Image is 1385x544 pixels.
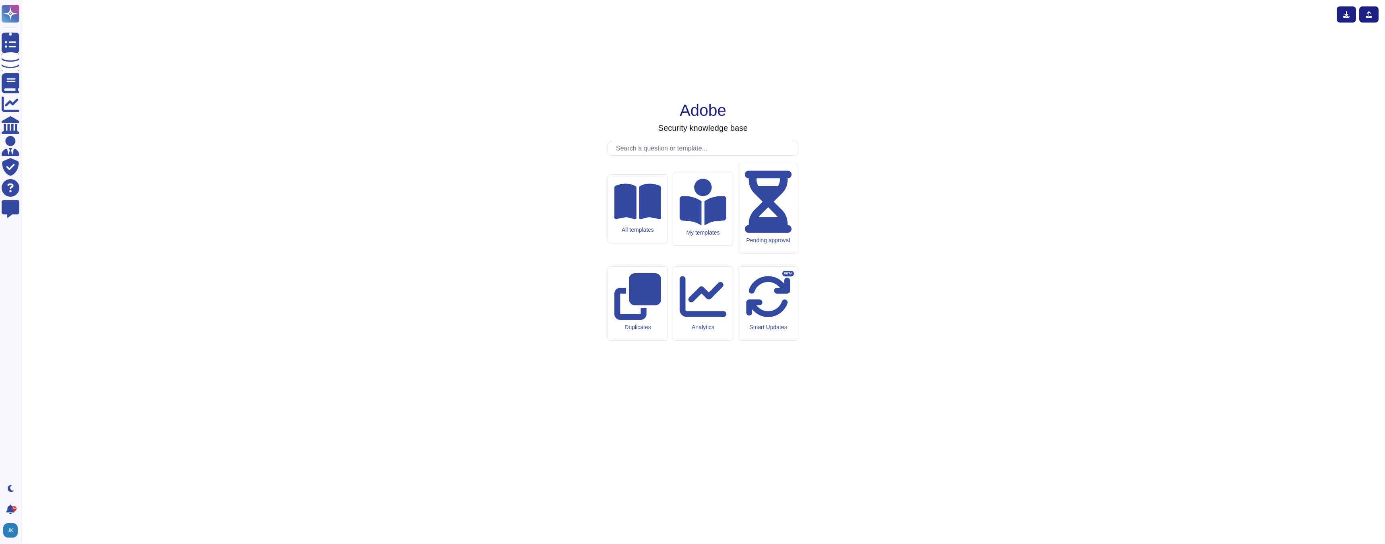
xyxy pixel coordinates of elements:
div: Duplicates [614,324,661,331]
div: My templates [680,229,726,236]
h3: Security knowledge base [658,123,748,133]
div: All templates [614,227,661,233]
div: 9+ [12,506,17,511]
button: user [2,521,23,539]
div: Smart Updates [745,324,792,331]
img: user [3,523,18,538]
h1: Adobe [680,101,726,120]
input: Search a question or template... [612,141,798,155]
div: BETA [782,271,794,276]
div: Pending approval [745,237,792,244]
div: Analytics [680,324,726,331]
